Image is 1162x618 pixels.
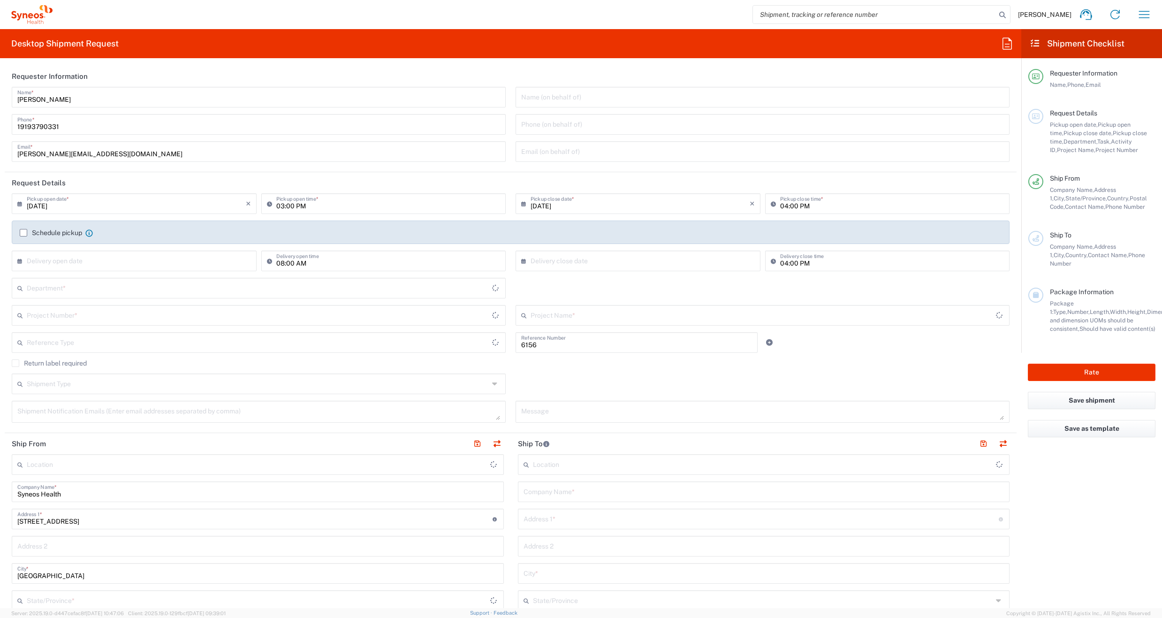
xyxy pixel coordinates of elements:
span: Phone Number [1105,203,1145,210]
label: Return label required [12,359,87,367]
span: [DATE] 09:39:01 [188,610,226,616]
span: Country, [1065,252,1088,259]
h2: Desktop Shipment Request [11,38,119,49]
h2: Request Details [12,178,66,188]
button: Save as template [1028,420,1155,437]
span: Project Number [1095,146,1138,153]
a: Support [470,610,494,616]
span: Number, [1067,308,1090,315]
span: Package Information [1050,288,1114,296]
span: Client: 2025.19.0-129fbcf [128,610,226,616]
span: Contact Name, [1065,203,1105,210]
span: Requester Information [1050,69,1117,77]
h2: Requester Information [12,72,88,81]
span: Length, [1090,308,1110,315]
span: Copyright © [DATE]-[DATE] Agistix Inc., All Rights Reserved [1006,609,1151,618]
span: Width, [1110,308,1127,315]
a: Add Reference [763,336,776,349]
span: State/Province, [1065,195,1107,202]
span: Task, [1097,138,1111,145]
button: Save shipment [1028,392,1155,409]
a: Feedback [494,610,517,616]
span: City, [1054,252,1065,259]
span: Type, [1053,308,1067,315]
span: Department, [1063,138,1097,145]
span: Should have valid content(s) [1079,325,1155,332]
h2: Shipment Checklist [1030,38,1124,49]
span: Ship To [1050,231,1071,239]
span: Pickup open date, [1050,121,1098,128]
span: Country, [1107,195,1130,202]
span: Ship From [1050,175,1080,182]
i: × [750,196,755,211]
span: Company Name, [1050,186,1094,193]
span: Project Name, [1057,146,1095,153]
span: Server: 2025.19.0-d447cefac8f [11,610,124,616]
span: [PERSON_NAME] [1018,10,1071,19]
h2: Ship To [518,439,550,449]
span: Phone, [1067,81,1086,88]
span: Request Details [1050,109,1097,117]
span: Contact Name, [1088,252,1128,259]
label: Schedule pickup [20,229,82,237]
span: Pickup close date, [1063,130,1113,137]
span: [DATE] 10:47:06 [86,610,124,616]
h2: Ship From [12,439,46,449]
span: Height, [1127,308,1147,315]
i: × [246,196,251,211]
button: Rate [1028,364,1155,381]
span: City, [1054,195,1065,202]
input: Shipment, tracking or reference number [753,6,996,23]
span: Name, [1050,81,1067,88]
span: Company Name, [1050,243,1094,250]
span: Email [1086,81,1101,88]
span: Package 1: [1050,300,1074,315]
